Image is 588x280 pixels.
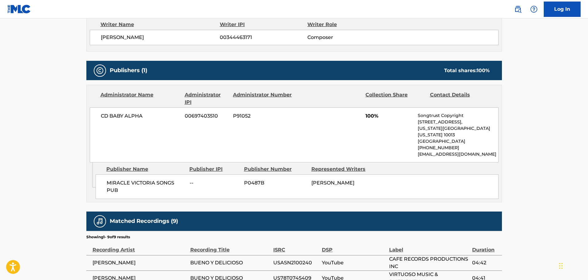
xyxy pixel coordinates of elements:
[233,91,293,106] div: Administrator Number
[444,67,490,74] div: Total shares:
[96,218,104,225] img: Matched Recordings
[7,5,31,14] img: MLC Logo
[96,67,104,74] img: Publishers
[101,112,180,120] span: CD BABY ALPHA
[93,259,187,266] span: [PERSON_NAME]
[512,3,524,15] a: Public Search
[110,218,178,225] h5: Matched Recordings (9)
[93,240,187,254] div: Recording Artist
[273,259,319,266] span: USASN2100240
[190,259,270,266] span: BUENO Y DELICIOSO
[477,68,490,73] span: 100 %
[190,179,239,187] span: --
[101,91,180,106] div: Administrator Name
[530,6,538,13] img: help
[389,255,469,270] span: CAFE RECORDS PRODUCTIONS INC
[101,34,220,41] span: [PERSON_NAME]
[418,138,498,145] p: [GEOGRAPHIC_DATA]
[418,145,498,151] p: [PHONE_NUMBER]
[307,21,387,28] div: Writer Role
[559,257,563,275] div: Arrastrar
[307,34,387,41] span: Composer
[273,240,319,254] div: ISRC
[311,180,354,186] span: [PERSON_NAME]
[106,165,185,173] div: Publisher Name
[418,112,498,119] p: Songtrust Copyright
[472,240,499,254] div: Duration
[101,21,220,28] div: Writer Name
[110,67,147,74] h5: Publishers (1)
[185,91,228,106] div: Administrator IPI
[418,151,498,157] p: [EMAIL_ADDRESS][DOMAIN_NAME]
[365,91,425,106] div: Collection Share
[514,6,522,13] img: search
[220,21,307,28] div: Writer IPI
[220,34,307,41] span: 00344463171
[185,112,228,120] span: 00697403510
[322,240,386,254] div: DSP
[418,125,498,138] p: [US_STATE][GEOGRAPHIC_DATA][US_STATE] 10013
[190,240,270,254] div: Recording Title
[189,165,239,173] div: Publisher IPI
[528,3,540,15] div: Help
[244,179,307,187] span: P0487B
[311,165,374,173] div: Represented Writers
[233,112,293,120] span: P91052
[107,179,185,194] span: MIRACLE VICTORIA SONGS PUB
[544,2,581,17] a: Log In
[389,240,469,254] div: Label
[86,234,130,240] p: Showing 1 - 9 of 9 results
[418,119,498,125] p: [STREET_ADDRESS],
[557,251,588,280] div: Widget de chat
[472,259,499,266] span: 04:42
[430,91,490,106] div: Contact Details
[557,251,588,280] iframe: Chat Widget
[322,259,386,266] span: YouTube
[244,165,307,173] div: Publisher Number
[365,112,413,120] span: 100%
